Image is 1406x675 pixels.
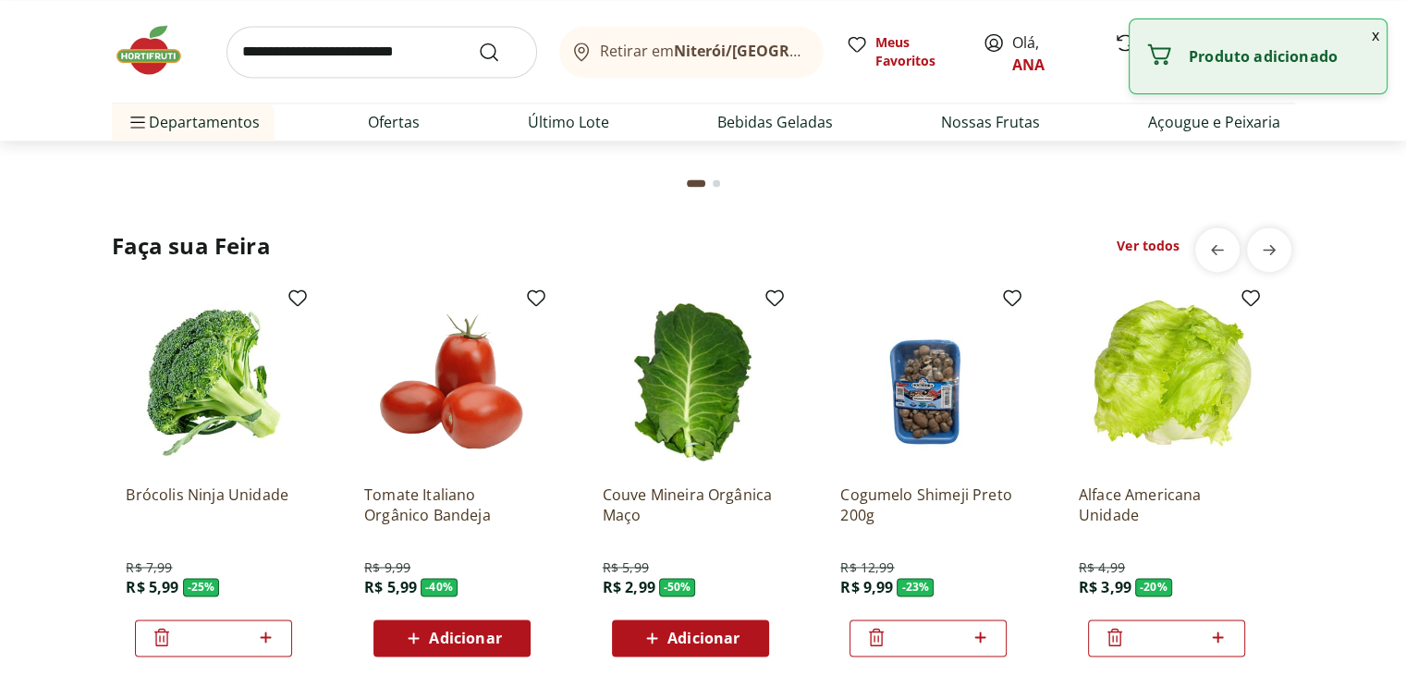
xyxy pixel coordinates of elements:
button: Submit Search [478,41,522,63]
a: Bebidas Geladas [717,111,833,133]
span: - 20 % [1135,578,1172,596]
input: search [226,26,537,78]
button: next [1247,227,1291,272]
a: Cogumelo Shimeji Preto 200g [840,485,1016,525]
a: Nossas Frutas [941,111,1040,133]
span: R$ 5,99 [364,577,417,597]
p: Produto adicionado [1189,47,1372,66]
img: Tomate Italiano Orgânico Bandeja [364,294,540,470]
span: R$ 12,99 [840,558,894,577]
span: R$ 7,99 [126,558,172,577]
a: Couve Mineira Orgânica Maço [603,485,778,525]
span: - 25 % [183,578,220,596]
span: Adicionar [429,631,501,645]
img: Cogumelo Shimeji Preto 200g [840,294,1016,470]
button: Retirar emNiterói/[GEOGRAPHIC_DATA] [559,26,824,78]
span: - 23 % [897,578,934,596]
a: Brócolis Ninja Unidade [126,485,301,525]
button: Fechar notificação [1364,19,1387,51]
span: - 50 % [659,578,696,596]
span: Olá, [1012,31,1094,76]
span: - 40 % [421,578,458,596]
button: Go to page 2 from fs-carousel [709,161,724,205]
img: Couve Mineira Orgânica Maço [603,294,778,470]
span: Adicionar [667,631,740,645]
button: Current page from fs-carousel [683,161,709,205]
img: Alface Americana Unidade [1079,294,1254,470]
span: R$ 9,99 [840,577,893,597]
span: R$ 5,99 [126,577,178,597]
span: R$ 4,99 [1079,558,1125,577]
span: Retirar em [600,43,804,59]
img: Hortifruti [112,22,204,78]
b: Niterói/[GEOGRAPHIC_DATA] [674,41,885,61]
button: Menu [127,100,149,144]
a: Ofertas [368,111,420,133]
a: Meus Favoritos [846,33,960,70]
h2: Faça sua Feira [112,231,271,261]
a: Tomate Italiano Orgânico Bandeja [364,485,540,525]
span: R$ 5,99 [603,558,649,577]
img: Brócolis Ninja Unidade [126,294,301,470]
span: R$ 2,99 [603,577,655,597]
button: Adicionar [373,620,531,657]
a: Último Lote [528,111,609,133]
a: ANA [1012,55,1045,75]
a: Açougue e Peixaria [1148,111,1280,133]
span: R$ 9,99 [364,558,410,577]
button: previous [1195,227,1240,272]
a: Alface Americana Unidade [1079,485,1254,525]
button: Adicionar [612,620,769,657]
span: Departamentos [127,100,260,144]
span: Meus Favoritos [875,33,960,70]
a: Ver todos [1117,237,1180,255]
span: R$ 3,99 [1079,577,1131,597]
